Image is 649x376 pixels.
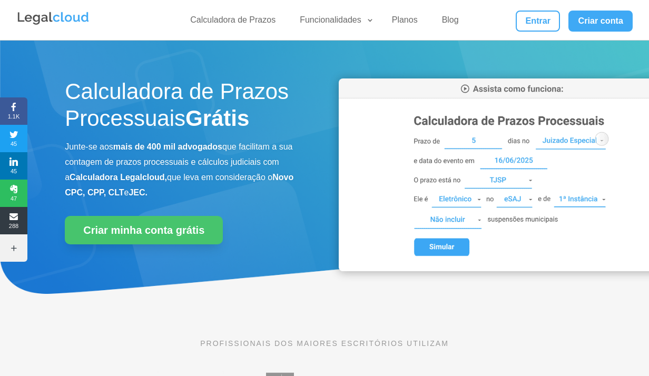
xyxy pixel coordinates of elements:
b: JEC. [129,188,147,197]
a: Funcionalidades [293,15,374,30]
a: Calculadora de Prazos [184,15,282,30]
h1: Calculadora de Prazos Processuais [65,78,310,137]
a: Planos [386,15,424,30]
a: Criar conta [568,11,633,32]
a: Entrar [516,11,560,32]
p: PROFISSIONAIS DOS MAIORES ESCRITÓRIOS UTILIZAM [65,338,584,349]
b: Calculadora Legalcloud, [70,173,167,182]
a: Logo da Legalcloud [16,19,90,28]
b: Novo CPC, CPP, CLT [65,173,293,197]
a: Blog [436,15,465,30]
b: mais de 400 mil advogados [113,142,222,151]
strong: Grátis [185,106,249,131]
a: Criar minha conta grátis [65,216,223,244]
img: Legalcloud Logo [16,11,90,26]
p: Junte-se aos que facilitam a sua contagem de prazos processuais e cálculos judiciais com a que le... [65,140,310,200]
